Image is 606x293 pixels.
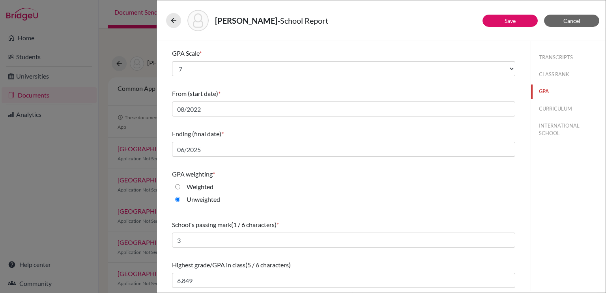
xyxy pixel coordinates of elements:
span: (1 / 6 characters) [231,221,277,228]
span: (5 / 6 characters) [245,261,291,269]
strong: [PERSON_NAME] [215,16,277,25]
button: CURRICULUM [531,102,606,116]
span: Highest grade/GPA in class [172,261,245,269]
label: Unweighted [187,195,220,204]
button: TRANSCRIPTS [531,51,606,64]
button: GPA [531,85,606,98]
label: Weighted [187,182,213,192]
span: - School Report [277,16,328,25]
span: School's passing mark [172,221,231,228]
span: GPA weighting [172,170,213,178]
span: GPA Scale [172,49,199,57]
span: From (start date) [172,90,218,97]
button: CLASS RANK [531,68,606,81]
span: Ending (final date) [172,130,221,137]
button: INTERNATIONAL SCHOOL [531,119,606,140]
